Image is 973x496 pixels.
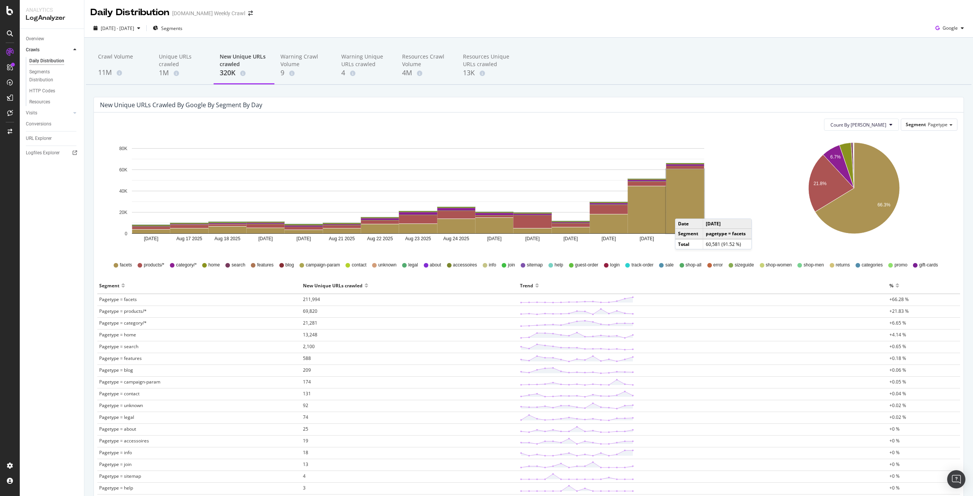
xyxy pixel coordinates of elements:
[703,229,751,239] td: pagetype = facets
[889,343,906,350] span: +0.65 %
[803,262,824,268] span: shop-men
[443,236,469,241] text: Aug 24 2025
[144,262,164,268] span: products/*
[402,53,451,68] div: Resources Crawl Volume
[303,320,317,326] span: 21,281
[378,262,396,268] span: unknown
[889,367,906,373] span: +0.06 %
[231,262,245,268] span: search
[99,485,133,491] span: Pagetype = help
[766,262,792,268] span: shop-women
[303,437,308,444] span: 19
[125,231,127,236] text: 0
[889,279,894,292] div: %
[675,229,703,239] td: Segment
[463,53,512,68] div: Resources Unique URLs crawled
[172,10,245,17] div: [DOMAIN_NAME] Weekly Crawl
[303,461,308,467] span: 13
[119,167,127,173] text: 60K
[487,236,502,241] text: [DATE]
[100,137,736,251] div: A chart.
[303,473,306,479] span: 4
[889,390,906,397] span: +0.04 %
[889,308,909,314] span: +21.83 %
[889,461,900,467] span: +0 %
[303,426,308,432] span: 25
[463,68,512,78] div: 13K
[257,262,273,268] span: features
[894,262,907,268] span: promo
[248,11,253,16] div: arrow-right-arrow-left
[889,379,906,385] span: +0.05 %
[402,68,451,78] div: 4M
[29,57,79,65] a: Daily Distribution
[144,236,158,241] text: [DATE]
[26,149,60,157] div: Logfiles Explorer
[575,262,598,268] span: guest-order
[303,390,311,397] span: 131
[408,262,418,268] span: legal
[489,262,496,268] span: info
[932,22,967,34] button: Google
[99,367,133,373] span: Pagetype = blog
[176,236,202,241] text: Aug 17 2025
[119,189,127,194] text: 40K
[824,119,899,131] button: Count By [PERSON_NAME]
[119,210,127,215] text: 20K
[665,262,673,268] span: sale
[752,137,956,251] div: A chart.
[306,262,340,268] span: campaign-param
[303,343,315,350] span: 2,100
[889,355,906,361] span: +0.18 %
[29,68,79,84] a: Segments Distribution
[555,262,563,268] span: help
[29,57,64,65] div: Daily Distribution
[26,14,78,22] div: LogAnalyzer
[889,473,900,479] span: +0 %
[877,203,890,208] text: 66.3%
[703,219,751,229] td: [DATE]
[29,87,55,95] div: HTTP Codes
[29,87,79,95] a: HTTP Codes
[26,6,78,14] div: Analytics
[176,262,197,268] span: category/*
[99,343,138,350] span: Pagetype = search
[98,68,147,78] div: 11M
[99,461,132,467] span: Pagetype = join
[99,308,147,314] span: Pagetype = products/*
[508,262,515,268] span: join
[99,379,160,385] span: Pagetype = campaign-param
[100,101,262,109] div: New Unique URLs crawled by google by Segment by Day
[862,262,883,268] span: categories
[735,262,754,268] span: sizeguide
[947,470,965,488] div: Open Intercom Messenger
[26,46,71,54] a: Crawls
[150,22,185,34] button: Segments
[98,53,147,67] div: Crawl Volume
[26,120,51,128] div: Conversions
[303,414,308,420] span: 74
[928,121,948,128] span: Pagetype
[99,320,147,326] span: Pagetype = category/*
[303,485,306,491] span: 3
[889,320,906,326] span: +6.65 %
[99,296,137,303] span: Pagetype = facets
[280,53,329,68] div: Warning Crawl Volume
[889,414,906,420] span: +0.02 %
[220,53,268,68] div: New Unique URLs crawled
[90,6,169,19] div: Daily Distribution
[520,279,533,292] div: Trend
[90,22,143,34] button: [DATE] - [DATE]
[675,219,703,229] td: Date
[906,121,926,128] span: Segment
[26,35,79,43] a: Overview
[303,331,317,338] span: 13,248
[713,262,723,268] span: error
[26,46,40,54] div: Crawls
[99,414,134,420] span: Pagetype = legal
[889,331,906,338] span: +4.14 %
[296,236,311,241] text: [DATE]
[329,236,355,241] text: Aug 21 2025
[26,35,44,43] div: Overview
[99,426,136,432] span: Pagetype = about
